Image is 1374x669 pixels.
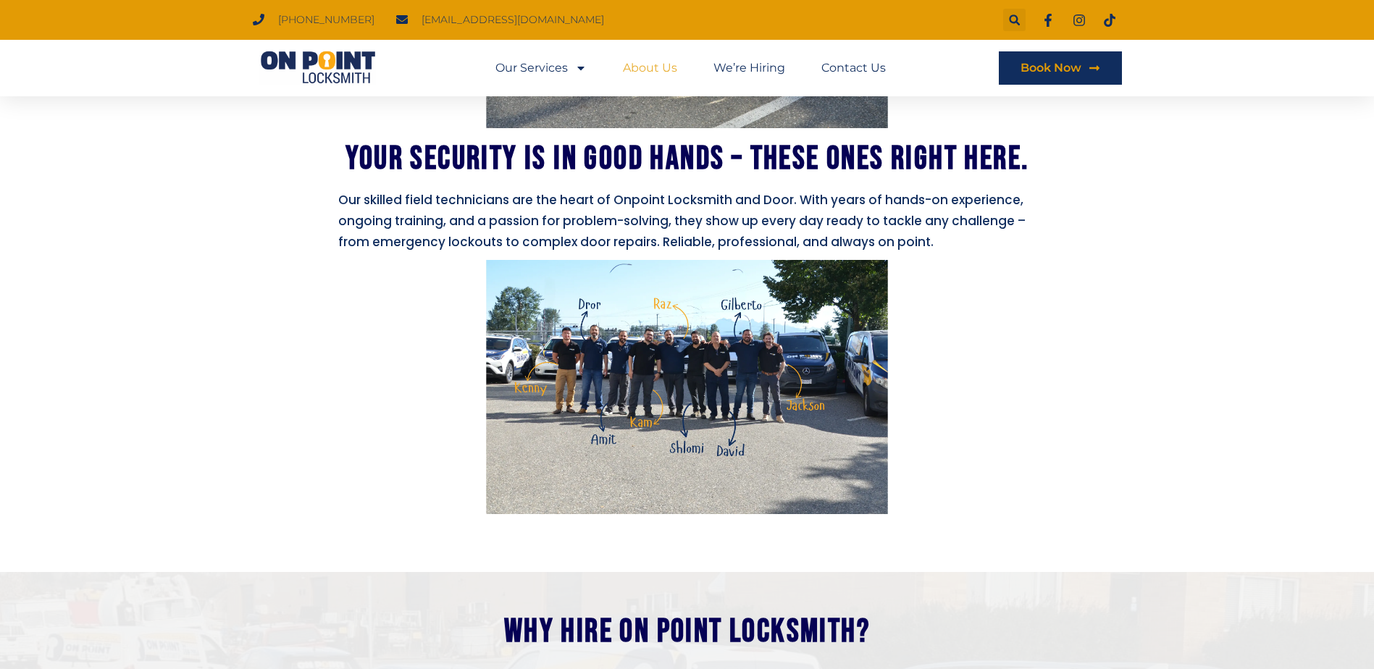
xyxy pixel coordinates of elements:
[115,615,1260,648] h2: Why hire On Point Locksmith?
[495,51,587,85] a: Our Services
[623,51,677,85] a: About Us
[495,51,886,85] nav: Menu
[338,190,1036,253] p: Our skilled field technicians are the heart of Onpoint Locksmith and Door. With years of hands-on...
[282,143,1093,175] h2: Your security is in good hands – these ones right here.
[1003,9,1026,31] div: Search
[999,51,1122,85] a: Book Now
[821,51,886,85] a: Contact Us
[275,10,374,30] span: [PHONE_NUMBER]
[418,10,604,30] span: [EMAIL_ADDRESS][DOMAIN_NAME]
[486,260,888,513] img: Meet On Point Technicians
[1021,62,1081,74] span: Book Now
[713,51,785,85] a: We’re Hiring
